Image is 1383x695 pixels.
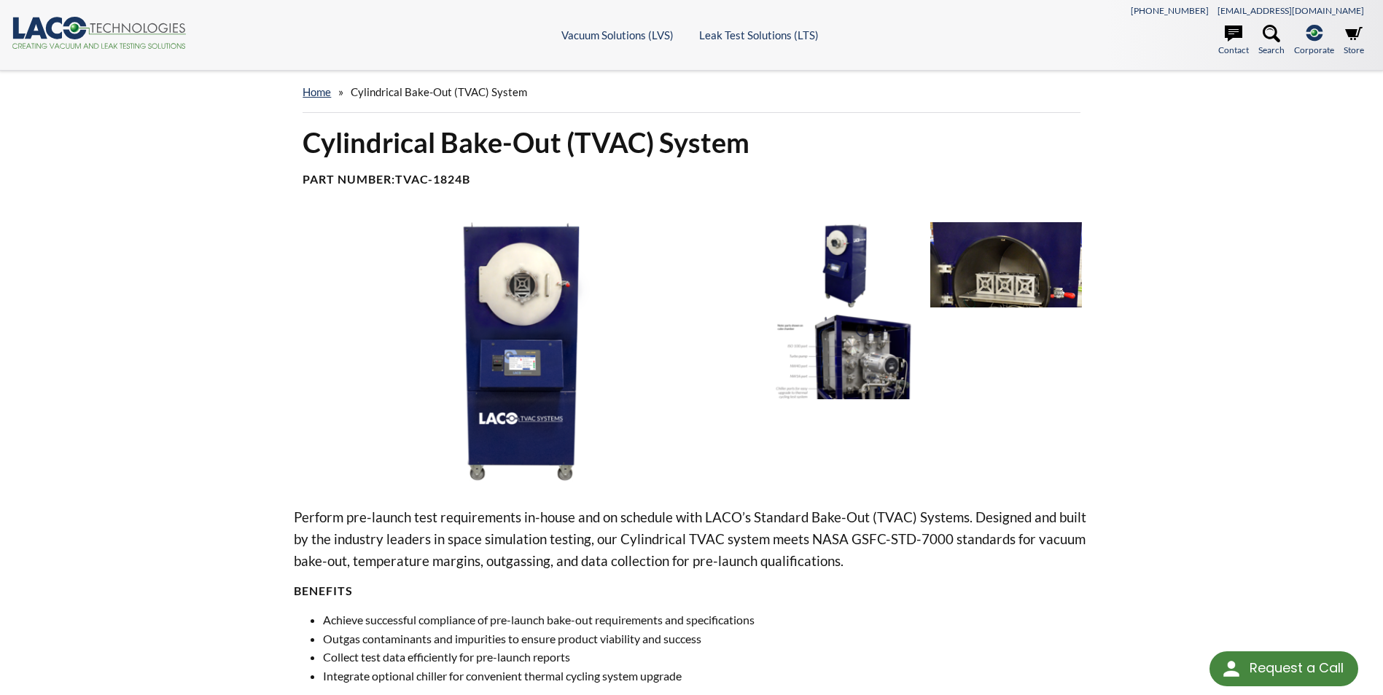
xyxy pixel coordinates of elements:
[294,222,759,483] img: 6U TVAC Chamber Capacity, front view
[771,315,923,400] img: 6U TVAC Chamber Capacity Ports And Pump image
[1218,5,1364,16] a: [EMAIL_ADDRESS][DOMAIN_NAME]
[1209,651,1358,686] div: Request a Call
[1344,25,1364,57] a: Store
[395,172,470,186] b: TVAC-1824B
[303,125,1080,160] h1: Cylindrical Bake-Out (TVAC) System
[323,648,1088,667] li: Collect test data efficiently for pre-launch reports
[771,222,923,307] img: 6U TVAC Chamber Capacity, angled view
[699,28,819,42] a: Leak Test Solutions (LTS)
[294,506,1088,572] p: Perform pre-launch test requirements in-house and on schedule with LACO’s Standard Bake-Out (TVAC...
[323,667,1088,686] li: Integrate optional chiller for convenient thermal cycling system upgrade
[323,610,1088,629] li: Achieve successful compliance of pre-launch bake-out requirements and specifications
[323,629,1088,648] li: Outgas contaminants and impurities to ensure product viability and success
[561,28,674,42] a: Vacuum Solutions (LVS)
[303,85,331,98] a: home
[294,584,1088,599] h4: Benefits
[930,222,1082,307] img: 6U TVAC Chamber Capacity Product In Chamber image
[1250,651,1344,685] div: Request a Call
[1258,25,1285,57] a: Search
[303,172,1080,187] h4: Part Number:
[1131,5,1209,16] a: [PHONE_NUMBER]
[303,71,1080,113] div: »
[1294,43,1334,57] span: Corporate
[351,85,527,98] span: Cylindrical Bake-Out (TVAC) System
[1218,25,1249,57] a: Contact
[1220,657,1243,680] img: round button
